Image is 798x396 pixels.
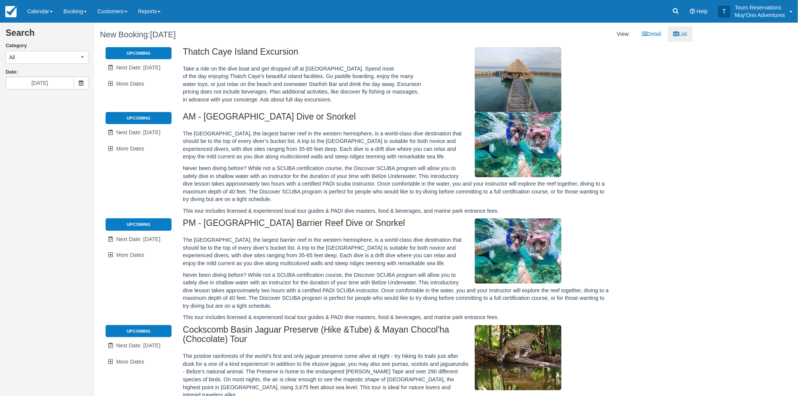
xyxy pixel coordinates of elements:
span: More Dates [116,146,144,152]
h1: New Booking: [100,30,388,39]
li: Upcoming [106,325,172,337]
h2: Cockscomb Basin Jaguar Preserve (Hike &Tube) & Mayan Chocol'ha (Chocolate) Tour [183,325,612,348]
a: List [668,26,693,42]
p: This tour includes licensed & experienced local tour guides & PADI dive masters, food & beverages... [183,207,612,215]
a: Next Date: [DATE] [106,338,172,353]
img: M36-1 [475,325,562,390]
li: View: [611,26,636,42]
span: All [9,54,15,61]
img: checkfront-main-nav-mini-logo.png [5,6,17,17]
label: Date: [6,69,89,76]
img: M296-1 [475,47,562,112]
span: More Dates [116,81,144,87]
h2: Search [6,28,89,42]
a: Detail [637,26,667,42]
button: All [6,51,89,64]
li: Upcoming [106,112,172,124]
span: Next Date: [DATE] [116,129,160,135]
p: This tour includes licensed & experienced local tour guides & PADI dive masters, food & beverages... [183,313,612,321]
p: Take a ride on the dive boat and get dropped off at [GEOGRAPHIC_DATA]. Spend most of the day enjo... [183,65,612,104]
span: Next Date: [DATE] [116,236,160,242]
p: The [GEOGRAPHIC_DATA], the largest barrier reef in the western hemisphere, is a world-class dive ... [183,130,612,161]
li: Upcoming [106,47,172,59]
span: [DATE] [150,30,176,39]
span: Help [697,8,708,14]
p: Never been diving before? While not a SCUBA certification course, the Discover SCUBA program will... [183,271,612,310]
p: Muy'Ono Adventures [735,11,785,19]
h2: Thatch Caye Island Excursion [183,47,612,61]
span: More Dates [116,252,144,258]
span: More Dates [116,359,144,365]
i: Help [690,9,695,14]
a: Next Date: [DATE] [106,125,172,140]
span: Next Date: [DATE] [116,342,160,348]
img: M295-1 [475,218,562,284]
div: T [718,6,730,18]
p: Never been diving before? While not a SCUBA certification course, the Discover SCUBA program will... [183,164,612,203]
img: M294-1 [475,112,562,177]
p: The [GEOGRAPHIC_DATA], the largest barrier reef in the western hemisphere, is a world-class dive ... [183,236,612,267]
span: Next Date: [DATE] [116,64,160,71]
a: Next Date: [DATE] [106,60,172,75]
h2: PM - [GEOGRAPHIC_DATA] Barrier Reef Dive or Snorkel [183,218,612,232]
p: Tours Reservations [735,4,785,11]
h2: AM - [GEOGRAPHIC_DATA] Dive or Snorkel [183,112,612,126]
label: Category [6,42,89,49]
a: Next Date: [DATE] [106,232,172,247]
li: Upcoming [106,218,172,230]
